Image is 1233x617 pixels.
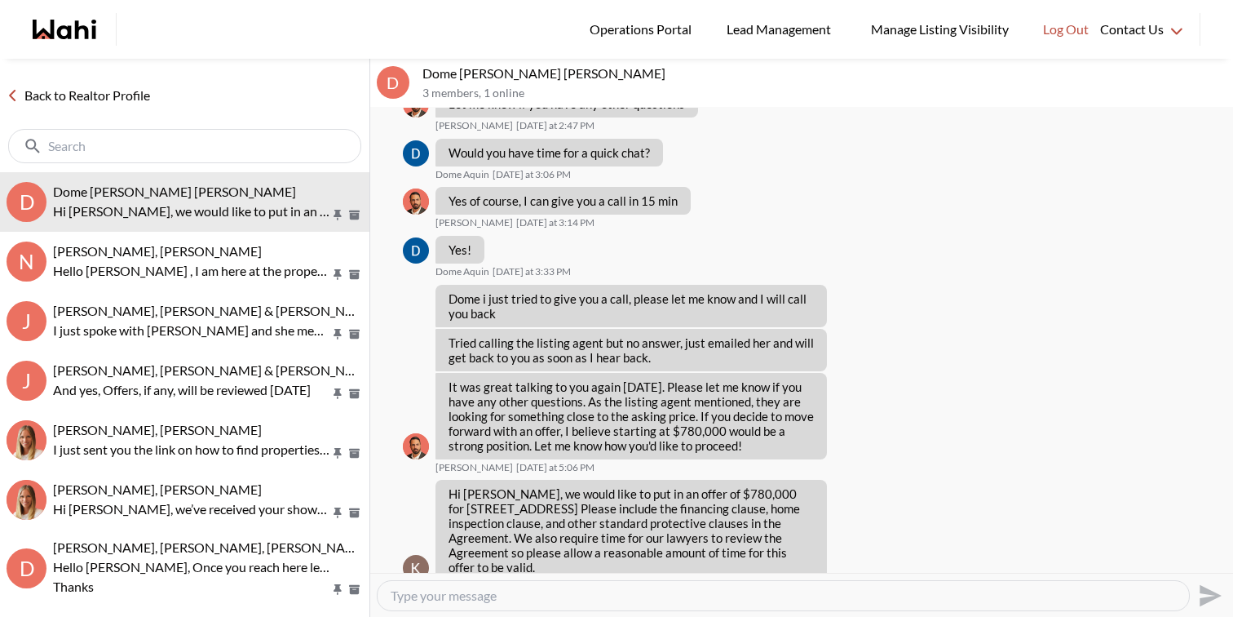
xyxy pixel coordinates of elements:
div: Dome Aquin [403,237,429,264]
div: Keith Mody [403,555,429,581]
button: Send [1190,577,1226,614]
div: Behnam Fazili [403,433,429,459]
img: B [403,189,429,215]
p: It was great talking to you again [DATE]. Please let me know if you have any other questions. As ... [449,380,814,453]
span: Dome Aquin [435,168,489,181]
p: And yes, Offers, if any, will be reviewed [DATE] [53,380,330,400]
button: Pin [330,583,345,597]
div: Nitesh Goyal, Michelle [7,480,46,520]
img: N [7,480,46,520]
button: Pin [330,268,345,282]
span: [PERSON_NAME], [PERSON_NAME] [53,422,262,437]
time: 2025-08-10T19:14:09.798Z [516,216,594,229]
span: Dome [PERSON_NAME] [PERSON_NAME] [53,184,296,199]
button: Pin [330,208,345,222]
span: [PERSON_NAME], [PERSON_NAME], [PERSON_NAME] [53,539,369,555]
div: D [377,66,409,99]
div: D [7,548,46,588]
button: Archive [346,446,363,460]
span: [PERSON_NAME], [PERSON_NAME] & [PERSON_NAME] [PERSON_NAME] [53,362,482,378]
div: Behnam Fazili [403,189,429,215]
img: D [403,140,429,166]
a: Wahi homepage [33,20,96,39]
time: 2025-08-10T19:06:17.552Z [493,168,571,181]
span: Operations Portal [590,19,697,40]
button: Archive [346,268,363,282]
p: 3 members , 1 online [422,87,1226,100]
time: 2025-08-10T21:06:50.606Z [516,461,594,474]
button: Archive [346,387,363,401]
button: Archive [346,583,363,597]
textarea: Type your message [391,588,1176,604]
p: Dome [PERSON_NAME] [PERSON_NAME] [422,65,1226,82]
p: Tried calling the listing agent but no answer, just emailed her and will get back to you as soon ... [449,335,814,365]
img: S [7,420,46,460]
div: J [7,361,46,401]
p: Would you have time for a quick chat? [449,145,650,160]
div: Suzana Serravalle, Michelle [7,420,46,460]
button: Pin [330,327,345,341]
p: Hi [PERSON_NAME], we would like to put in an offer of $780,000 for [STREET_ADDRESS] Please includ... [449,486,814,575]
span: Lead Management [727,19,837,40]
button: Pin [330,446,345,460]
p: I just sent you the link on how to find properties, book your showings, and save them. Let me kno... [53,440,330,459]
p: Dome i just tried to give you a call, please let me know and I will call you back [449,291,814,321]
p: I just spoke with [PERSON_NAME] and she mentioned that you’re not interested in the property. Ple... [53,321,330,340]
input: Search [48,138,325,154]
span: [PERSON_NAME], [PERSON_NAME] [53,243,262,259]
div: D [7,182,46,222]
span: [PERSON_NAME], [PERSON_NAME] [53,482,262,497]
p: Hi [PERSON_NAME], we’ve received your showing request —exciting! 🎉 Let’s have a quick call to fin... [53,499,330,519]
p: Hi [PERSON_NAME], we would like to put in an offer of $780,000 for [STREET_ADDRESS] Please includ... [53,202,330,221]
img: D [403,237,429,264]
span: [PERSON_NAME] [435,461,513,474]
time: 2025-08-10T19:33:22.794Z [493,265,571,278]
button: Archive [346,208,363,222]
span: Dome Aquin [435,265,489,278]
button: Pin [330,506,345,520]
div: J [7,301,46,341]
div: N [7,242,46,282]
div: Dome Aquin [403,140,429,166]
p: Hello [PERSON_NAME], Once you reach here let me know and I will open the door for you Thanks [53,557,330,597]
p: Yes! [449,242,471,257]
img: B [403,433,429,459]
span: Manage Listing Visibility [866,19,1014,40]
span: Log Out [1043,19,1089,40]
p: Yes of course, I can give you a call in 15 min [449,193,678,208]
button: Archive [346,327,363,341]
p: Hello [PERSON_NAME] , I am here at the property Let me know once you reach here please Thanks [53,261,330,281]
button: Archive [346,506,363,520]
span: [PERSON_NAME] [435,119,513,132]
time: 2025-08-10T18:47:46.761Z [516,119,594,132]
span: [PERSON_NAME] [435,216,513,229]
button: Pin [330,387,345,401]
span: [PERSON_NAME], [PERSON_NAME] & [PERSON_NAME], [PERSON_NAME], [PERSON_NAME] [53,303,591,318]
img: K [403,555,429,581]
